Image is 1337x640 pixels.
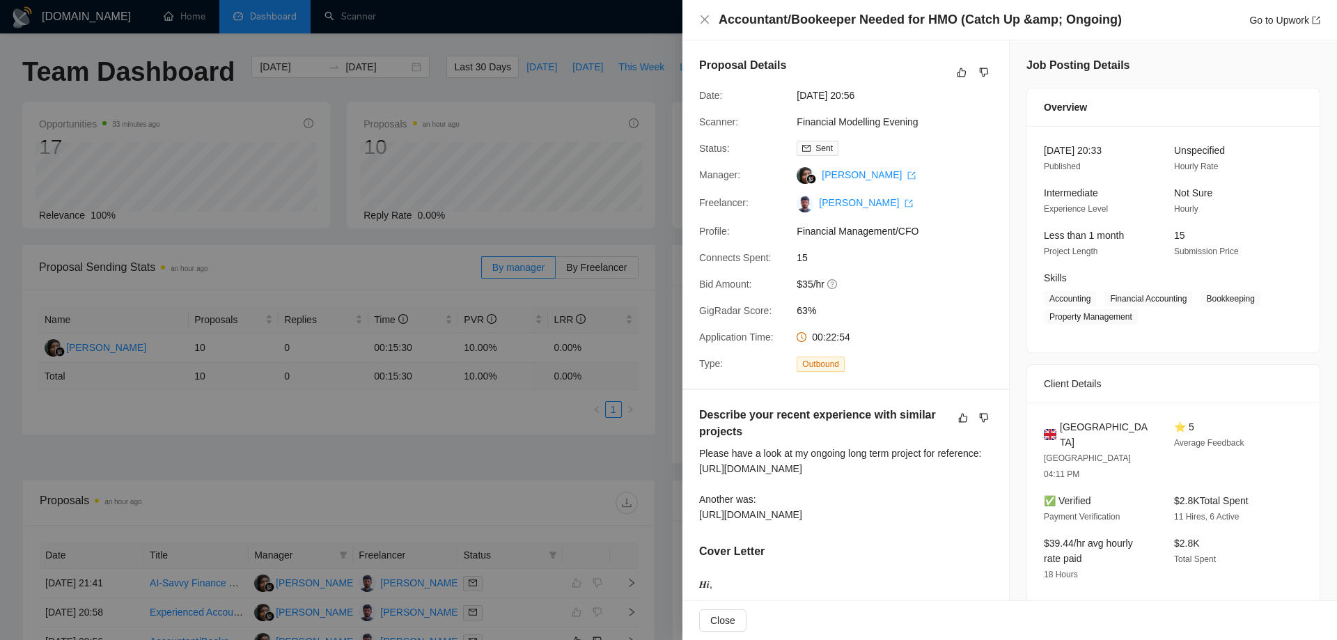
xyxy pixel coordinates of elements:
img: c1jLaMXOCC7Q2S2g47ZZHkVgRHZ3M0N2qXg7sog74k7KqKcESi38BhbxdgcRBJ-45o [797,196,813,212]
span: Bid Amount: [699,279,752,290]
span: ✅ Verified [1044,495,1091,506]
span: $2.8K [1174,538,1200,549]
span: Freelancer: [699,197,749,208]
span: mail [802,144,811,153]
span: Overview [1044,100,1087,115]
button: Close [699,14,710,26]
a: [PERSON_NAME] export [819,197,913,208]
button: dislike [976,409,992,426]
span: GigRadar Score: [699,305,772,316]
span: Intermediate [1044,187,1098,198]
span: dislike [979,67,989,78]
span: $35/hr [797,276,1006,292]
span: Sent [815,143,833,153]
div: Please have a look at my ongoing long term project for reference: [URL][DOMAIN_NAME] Another was:... [699,446,992,522]
span: 63% [797,303,1006,318]
span: export [907,171,916,180]
h5: Describe your recent experience with similar projects [699,407,948,440]
span: Property Management [1044,309,1138,325]
span: like [957,67,967,78]
span: clock-circle [797,332,806,342]
span: Hourly [1174,204,1198,214]
span: Hourly Rate [1174,162,1218,171]
span: like [958,412,968,423]
img: gigradar-bm.png [806,174,816,184]
span: Type: [699,358,723,369]
span: 15 [1174,230,1185,241]
span: Not Sure [1174,187,1212,198]
button: dislike [976,64,992,81]
span: Close [710,613,735,628]
span: Manager: [699,169,740,180]
span: 11 Hires, 6 Active [1174,512,1239,522]
button: Close [699,609,746,632]
span: Profile: [699,226,730,237]
span: export [905,199,913,208]
span: Application Time: [699,331,774,343]
div: Client Details [1044,365,1303,403]
h5: Cover Letter [699,543,765,560]
span: ⭐ 5 [1174,421,1194,432]
span: Bookkeeping [1201,291,1260,306]
iframe: Intercom live chat [1290,593,1323,626]
span: Skills [1044,272,1067,283]
a: [PERSON_NAME] export [822,169,916,180]
span: Connects Spent: [699,252,772,263]
span: export [1312,16,1320,24]
span: [GEOGRAPHIC_DATA] 04:11 PM [1044,453,1131,479]
span: 00:22:54 [812,331,850,343]
h4: Accountant/Bookeeper Needed for HMO (Catch Up &amp; Ongoing) [719,11,1122,29]
img: 🇬🇧 [1044,427,1056,442]
span: [DATE] 20:33 [1044,145,1102,156]
span: Accounting [1044,291,1096,306]
span: 15 [797,250,1006,265]
span: Status: [699,143,730,154]
span: Unspecified [1174,145,1225,156]
a: Go to Upworkexport [1249,15,1320,26]
span: [GEOGRAPHIC_DATA] [1060,419,1152,450]
span: [DATE] 20:56 [797,88,1006,103]
span: Less than 1 month [1044,230,1124,241]
span: $2.8K Total Spent [1174,495,1249,506]
span: Payment Verification [1044,512,1120,522]
span: Total Spent [1174,554,1216,564]
h5: Proposal Details [699,57,786,74]
a: Financial Modelling Evening [797,116,918,127]
span: Financial Management/CFO [797,224,1006,239]
span: question-circle [827,279,838,290]
span: 18 Hours [1044,570,1078,579]
span: Project Length [1044,247,1097,256]
span: Submission Price [1174,247,1239,256]
span: Financial Accounting [1104,291,1192,306]
span: Average Feedback [1174,438,1244,448]
span: Scanner: [699,116,738,127]
span: close [699,14,710,25]
h5: Job Posting Details [1026,57,1129,74]
span: dislike [979,412,989,423]
span: Published [1044,162,1081,171]
span: $39.44/hr avg hourly rate paid [1044,538,1133,564]
button: like [953,64,970,81]
button: like [955,409,971,426]
span: Experience Level [1044,204,1108,214]
span: Date: [699,90,722,101]
span: Outbound [797,357,845,372]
